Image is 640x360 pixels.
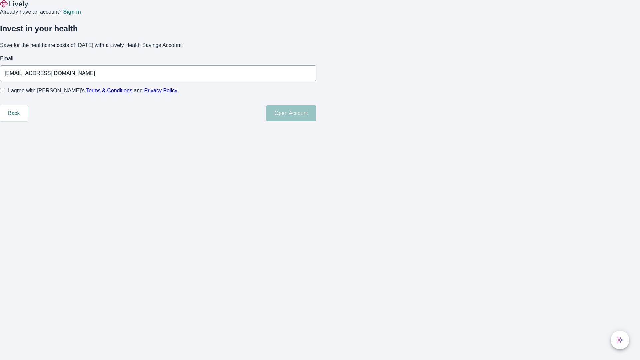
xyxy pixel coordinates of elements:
button: chat [611,331,629,349]
svg: Lively AI Assistant [617,337,623,343]
span: I agree with [PERSON_NAME]’s and [8,87,177,95]
a: Privacy Policy [144,88,178,93]
a: Sign in [63,9,81,15]
a: Terms & Conditions [86,88,132,93]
